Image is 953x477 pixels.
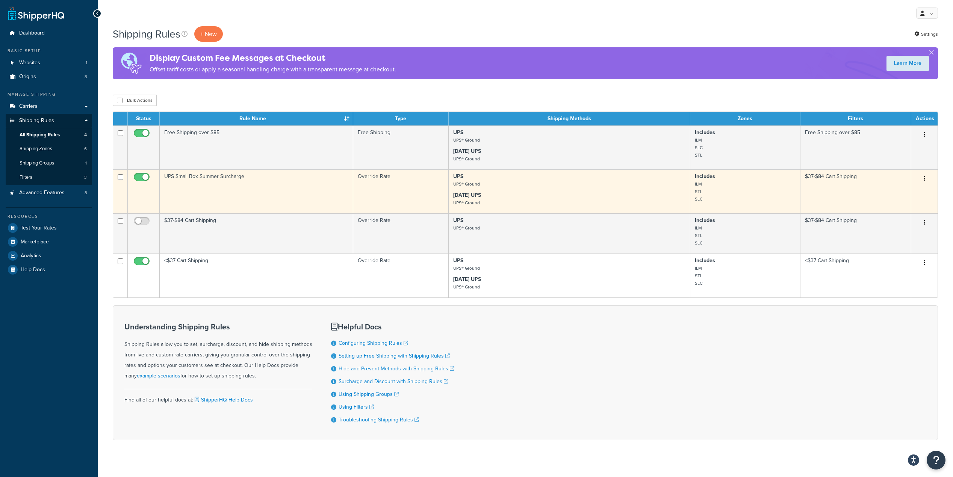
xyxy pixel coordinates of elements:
td: Override Rate [353,169,449,213]
div: Find all of our helpful docs at: [124,389,312,405]
th: Zones [690,112,800,125]
small: UPS® Ground [453,265,480,272]
h4: Display Custom Fee Messages at Checkout [150,52,396,64]
span: Filters [20,174,32,181]
span: Help Docs [21,267,45,273]
span: Websites [19,60,40,66]
span: 3 [85,74,87,80]
strong: UPS [453,216,463,224]
button: Bulk Actions [113,95,157,106]
li: Shipping Zones [6,142,92,156]
a: Learn More [886,56,929,71]
strong: UPS [453,172,463,180]
strong: Includes [695,257,715,264]
td: $37-$84 Cart Shipping [800,213,911,254]
strong: Includes [695,216,715,224]
a: example scenarios [137,372,180,380]
strong: [DATE] UPS [453,191,481,199]
th: Rule Name : activate to sort column ascending [160,112,353,125]
h3: Helpful Docs [331,323,454,331]
a: Carriers [6,100,92,113]
small: ILM SLC STL [695,137,703,158]
strong: Includes [695,128,715,136]
div: Shipping Rules allow you to set, surcharge, discount, and hide shipping methods from live and cus... [124,323,312,381]
a: Dashboard [6,26,92,40]
td: <$37 Cart Shipping [160,254,353,297]
small: ILM STL SLC [695,225,703,246]
a: Surcharge and Discount with Shipping Rules [339,377,448,385]
td: Override Rate [353,213,449,254]
a: Shipping Groups 1 [6,156,92,170]
span: 1 [85,160,87,166]
a: ShipperHQ Home [8,6,64,21]
span: Origins [19,74,36,80]
li: Advanced Features [6,186,92,200]
small: UPS® Ground [453,284,480,290]
td: Free Shipping over $85 [800,125,911,169]
span: Dashboard [19,30,45,36]
a: Hide and Prevent Methods with Shipping Rules [339,365,454,373]
li: All Shipping Rules [6,128,92,142]
span: Shipping Zones [20,146,52,152]
span: Analytics [21,253,41,259]
div: Manage Shipping [6,91,92,98]
span: Marketplace [21,239,49,245]
a: Websites 1 [6,56,92,70]
a: Help Docs [6,263,92,276]
td: $37-$84 Cart Shipping [160,213,353,254]
li: Shipping Rules [6,114,92,185]
a: Test Your Rates [6,221,92,235]
li: Filters [6,171,92,184]
a: Using Shipping Groups [339,390,399,398]
p: Offset tariff costs or apply a seasonal handling charge with a transparent message at checkout. [150,64,396,75]
small: UPS® Ground [453,225,480,231]
span: Shipping Groups [20,160,54,166]
span: Test Your Rates [21,225,57,231]
strong: [DATE] UPS [453,147,481,155]
th: Shipping Methods [449,112,690,125]
th: Filters [800,112,911,125]
a: Marketplace [6,235,92,249]
td: UPS Small Box Summer Surcharge [160,169,353,213]
button: Open Resource Center [927,451,945,469]
span: Carriers [19,103,38,110]
td: Free Shipping [353,125,449,169]
span: 1 [86,60,87,66]
img: duties-banner-06bc72dcb5fe05cb3f9472aba00be2ae8eb53ab6f0d8bb03d382ba314ac3c341.png [113,47,150,79]
strong: [DATE] UPS [453,275,481,283]
li: Shipping Groups [6,156,92,170]
small: ILM STL SLC [695,181,703,202]
th: Type [353,112,449,125]
strong: Includes [695,172,715,180]
span: 3 [85,190,87,196]
th: Status [128,112,160,125]
a: Analytics [6,249,92,263]
a: Configuring Shipping Rules [339,339,408,347]
strong: UPS [453,257,463,264]
a: Shipping Zones 6 [6,142,92,156]
a: ShipperHQ Help Docs [193,396,253,404]
h3: Understanding Shipping Rules [124,323,312,331]
small: UPS® Ground [453,137,480,143]
th: Actions [911,112,938,125]
span: 4 [84,132,87,138]
div: Basic Setup [6,48,92,54]
small: UPS® Ground [453,181,480,187]
a: Setting up Free Shipping with Shipping Rules [339,352,450,360]
a: All Shipping Rules 4 [6,128,92,142]
span: 6 [84,146,87,152]
td: Free Shipping over $85 [160,125,353,169]
a: Origins 3 [6,70,92,84]
small: UPS® Ground [453,155,480,162]
p: + New [194,26,223,42]
strong: UPS [453,128,463,136]
a: Shipping Rules [6,114,92,128]
a: Using Filters [339,403,374,411]
a: Settings [914,29,938,39]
